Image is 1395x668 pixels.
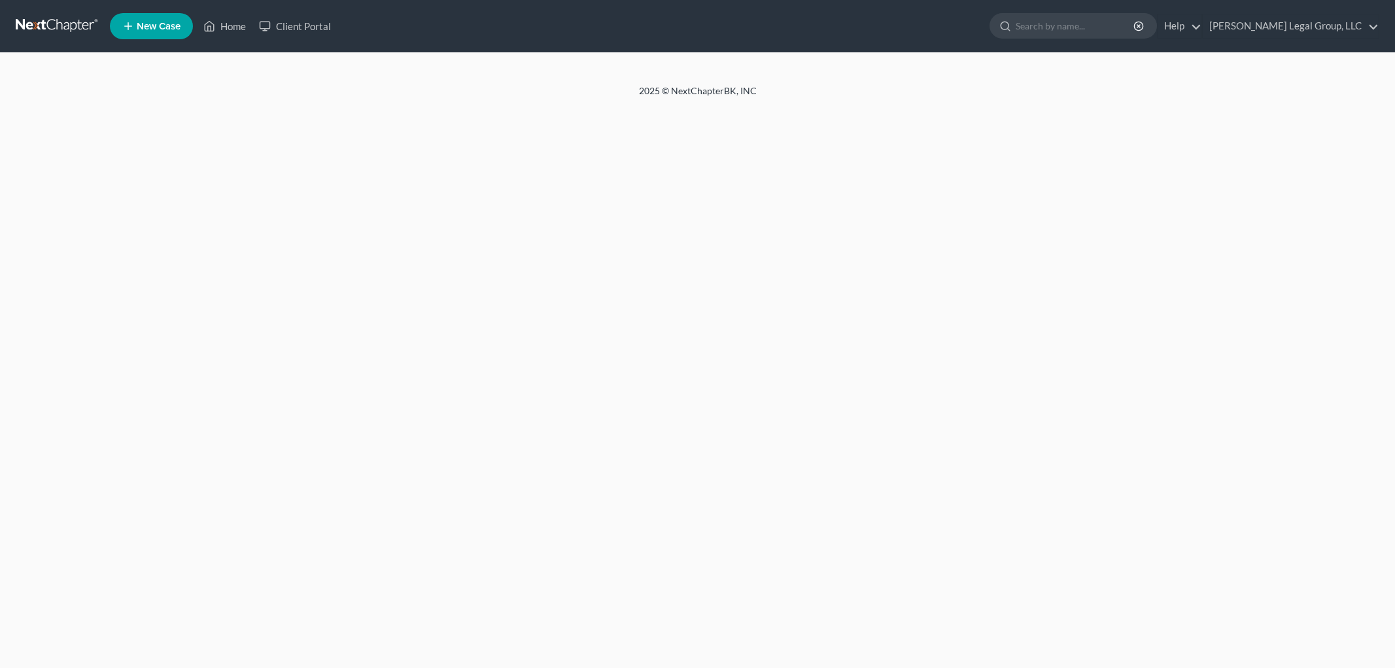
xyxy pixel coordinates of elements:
a: [PERSON_NAME] Legal Group, LLC [1203,14,1379,38]
a: Help [1158,14,1201,38]
span: New Case [137,22,181,31]
input: Search by name... [1016,14,1135,38]
div: 2025 © NextChapterBK, INC [325,84,1071,108]
a: Client Portal [252,14,337,38]
a: Home [197,14,252,38]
